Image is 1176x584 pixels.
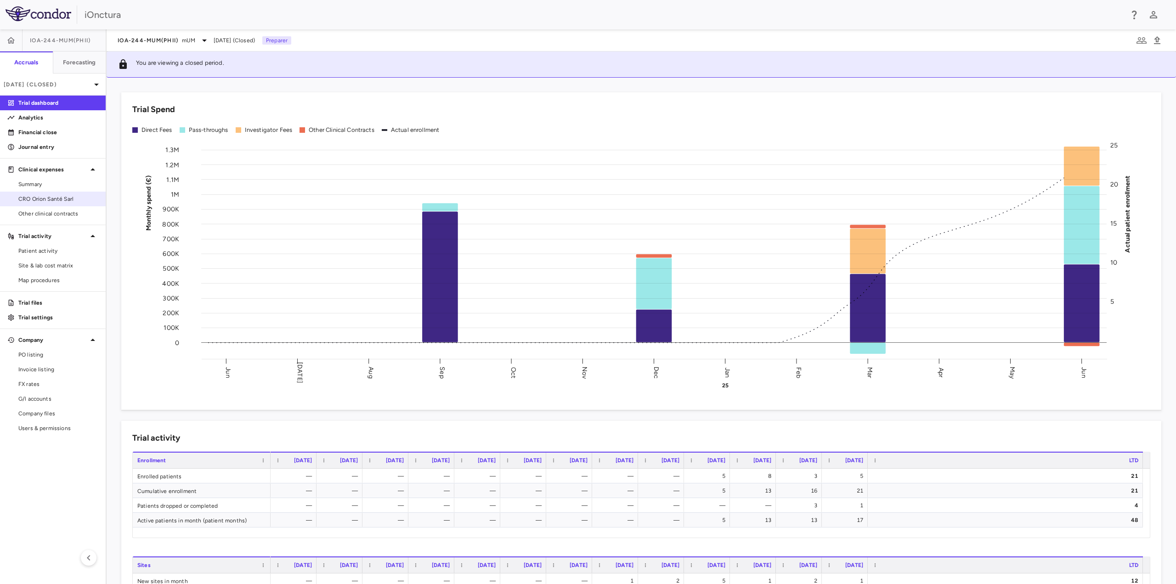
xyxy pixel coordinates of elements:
div: Other Clinical Contracts [309,126,374,134]
div: Patients dropped or completed [133,498,271,512]
p: Financial close [18,128,98,136]
p: You are viewing a closed period. [136,59,224,70]
span: G/l accounts [18,395,98,403]
div: 8 [738,469,771,483]
span: PO listing [18,351,98,359]
text: Apr [937,367,945,377]
tspan: 25 [1110,141,1118,149]
span: LTD [1129,457,1138,464]
div: 16 [784,483,817,498]
span: Map procedures [18,276,98,284]
p: Analytics [18,113,98,122]
div: — [738,498,771,513]
div: — [371,498,404,513]
div: 21 [830,483,863,498]
h6: Trial activity [132,432,180,444]
span: [DATE] [661,457,679,464]
div: — [463,513,496,527]
text: Mar [866,367,874,378]
span: [DATE] (Closed) [214,36,255,45]
span: [DATE] [478,562,496,568]
div: Enrolled patients [133,469,271,483]
div: iOnctura [85,8,1123,22]
p: Journal entry [18,143,98,151]
div: 21 [876,469,1138,483]
div: — [279,498,312,513]
tspan: 300K [163,294,179,302]
div: — [646,498,679,513]
span: [DATE] [753,562,771,568]
span: [DATE] [616,457,633,464]
div: 48 [876,513,1138,527]
span: [DATE] [616,562,633,568]
div: Cumulative enrollment [133,483,271,498]
div: — [646,469,679,483]
p: Clinical expenses [18,165,87,174]
span: [DATE] [294,562,312,568]
tspan: 100K [164,324,179,332]
div: — [325,483,358,498]
span: [DATE] [478,457,496,464]
text: Oct [509,367,517,378]
span: [DATE] [707,562,725,568]
span: LTD [1129,562,1138,568]
div: Investigator Fees [245,126,293,134]
div: — [600,513,633,527]
span: [DATE] [799,562,817,568]
tspan: 900K [163,205,179,213]
text: Aug [367,367,375,378]
h6: Trial Spend [132,103,175,116]
text: Feb [795,367,803,378]
span: Other clinical contracts [18,210,98,218]
span: [DATE] [386,562,404,568]
div: Pass-throughs [189,126,228,134]
p: Trial dashboard [18,99,98,107]
span: [DATE] [340,562,358,568]
div: — [417,483,450,498]
text: Jan [724,367,731,377]
span: IOA-244-mUM(PhII) [30,37,90,44]
tspan: 20 [1110,180,1118,188]
img: logo-full-SnFGN8VE.png [6,6,71,21]
span: Summary [18,180,98,188]
div: — [554,469,588,483]
h6: Accruals [14,58,38,67]
span: [DATE] [294,457,312,464]
div: Actual enrollment [391,126,440,134]
div: 3 [784,498,817,513]
span: [DATE] [799,457,817,464]
span: Company files [18,409,98,418]
tspan: Actual patient enrollment [1124,175,1131,252]
tspan: 1.3M [165,146,179,154]
text: Nov [581,366,588,379]
tspan: 0 [175,339,179,346]
div: 4 [876,498,1138,513]
div: — [554,513,588,527]
span: CRO Orion Santé Sarl [18,195,98,203]
span: [DATE] [570,562,588,568]
div: — [371,483,404,498]
div: — [554,498,588,513]
div: — [371,469,404,483]
div: 1 [830,498,863,513]
span: [DATE] [524,562,542,568]
div: — [600,498,633,513]
div: — [509,483,542,498]
tspan: 700K [163,235,179,243]
span: Users & permissions [18,424,98,432]
div: — [463,469,496,483]
span: [DATE] [753,457,771,464]
text: May [1008,366,1016,379]
div: — [463,498,496,513]
span: Invoice listing [18,365,98,374]
div: 3 [784,469,817,483]
div: 13 [784,513,817,527]
div: 17 [830,513,863,527]
div: Direct Fees [141,126,172,134]
span: [DATE] [386,457,404,464]
span: Site & lab cost matrix [18,261,98,270]
div: — [417,513,450,527]
span: [DATE] [661,562,679,568]
p: Company [18,336,87,344]
p: Preparer [262,36,291,45]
